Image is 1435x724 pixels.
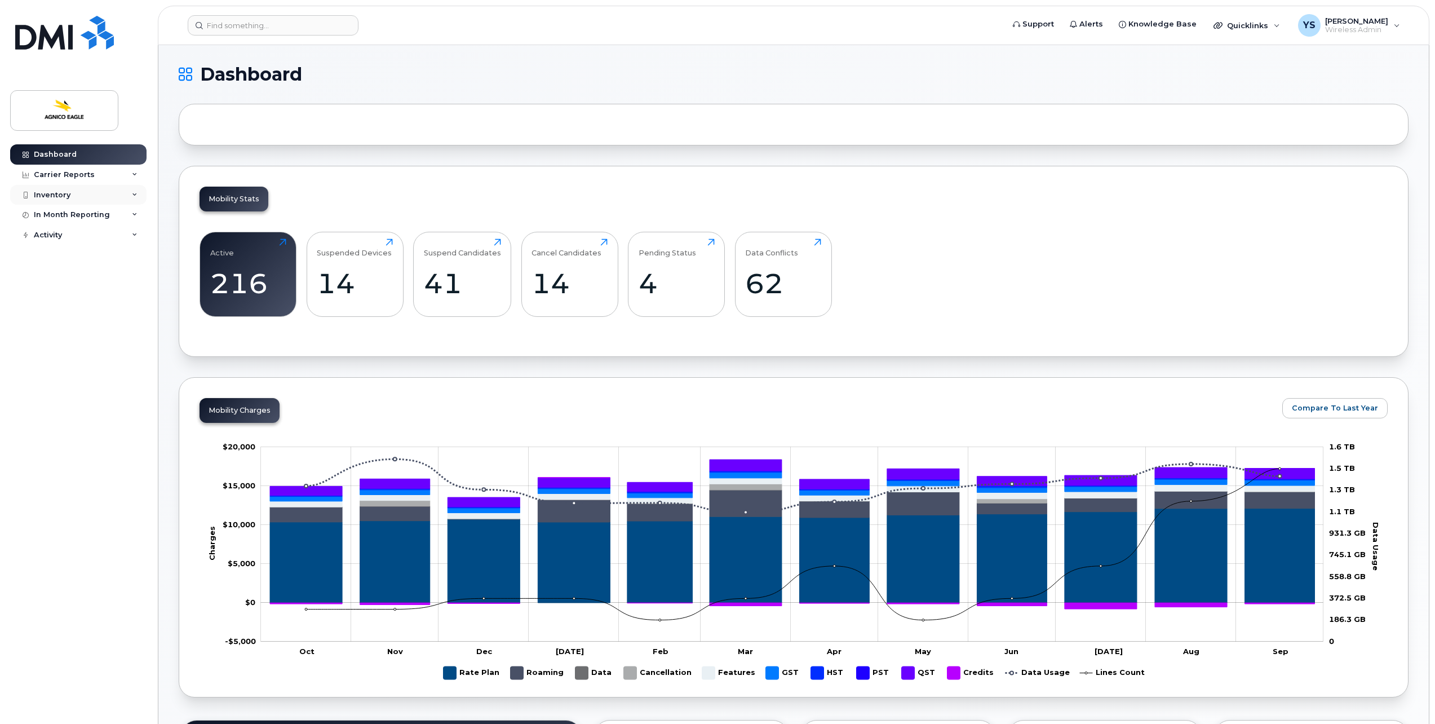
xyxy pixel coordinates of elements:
[1329,550,1366,559] tspan: 745.1 GB
[225,636,256,645] tspan: -$5,000
[223,519,255,528] g: $0
[1329,593,1366,602] tspan: 372.5 GB
[207,526,216,560] tspan: Charges
[444,662,499,684] g: Rate Plan
[299,646,315,655] tspan: Oct
[228,558,255,567] tspan: $5,000
[639,239,715,311] a: Pending Status4
[1329,442,1355,451] tspan: 1.6 TB
[387,646,403,655] tspan: Nov
[1005,646,1019,655] tspan: Jun
[1329,485,1355,494] tspan: 1.3 TB
[444,662,1145,684] g: Legend
[745,267,821,300] div: 62
[1329,506,1355,515] tspan: 1.1 TB
[270,508,1314,602] g: Rate Plan
[228,558,255,567] g: $0
[1292,403,1378,413] span: Compare To Last Year
[1329,615,1366,624] tspan: 186.3 GB
[1095,646,1123,655] tspan: [DATE]
[223,480,255,489] g: $0
[1329,636,1334,645] tspan: 0
[532,239,601,257] div: Cancel Candidates
[210,267,286,300] div: 216
[223,519,255,528] tspan: $10,000
[1273,646,1288,655] tspan: Sep
[1182,646,1199,655] tspan: Aug
[424,239,501,311] a: Suspend Candidates41
[902,662,936,684] g: QST
[811,662,845,684] g: HST
[702,662,755,684] g: Features
[317,239,392,257] div: Suspended Devices
[245,597,255,606] tspan: $0
[1282,398,1388,418] button: Compare To Last Year
[225,636,256,645] g: $0
[1329,528,1366,537] tspan: 931.3 GB
[210,239,286,311] a: Active216
[639,239,696,257] div: Pending Status
[947,662,994,684] g: Credits
[532,239,608,311] a: Cancel Candidates14
[317,239,393,311] a: Suspended Devices14
[1329,463,1355,473] tspan: 1.5 TB
[556,646,584,655] tspan: [DATE]
[424,239,501,257] div: Suspend Candidates
[1080,662,1145,684] g: Lines Count
[476,646,493,655] tspan: Dec
[532,267,608,300] div: 14
[857,662,891,684] g: PST
[210,239,234,257] div: Active
[270,490,1314,522] g: Roaming
[766,662,800,684] g: GST
[827,646,842,655] tspan: Apr
[317,267,393,300] div: 14
[639,267,715,300] div: 4
[738,646,754,655] tspan: Mar
[624,662,692,684] g: Cancellation
[745,239,798,257] div: Data Conflicts
[915,646,932,655] tspan: May
[223,442,255,451] g: $0
[424,267,501,300] div: 41
[511,662,564,684] g: Roaming
[745,239,821,311] a: Data Conflicts62
[200,66,302,83] span: Dashboard
[1006,662,1070,684] g: Data Usage
[1329,571,1366,580] tspan: 558.8 GB
[653,646,668,655] tspan: Feb
[223,442,255,451] tspan: $20,000
[223,480,255,489] tspan: $15,000
[1372,522,1381,571] tspan: Data Usage
[575,662,613,684] g: Data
